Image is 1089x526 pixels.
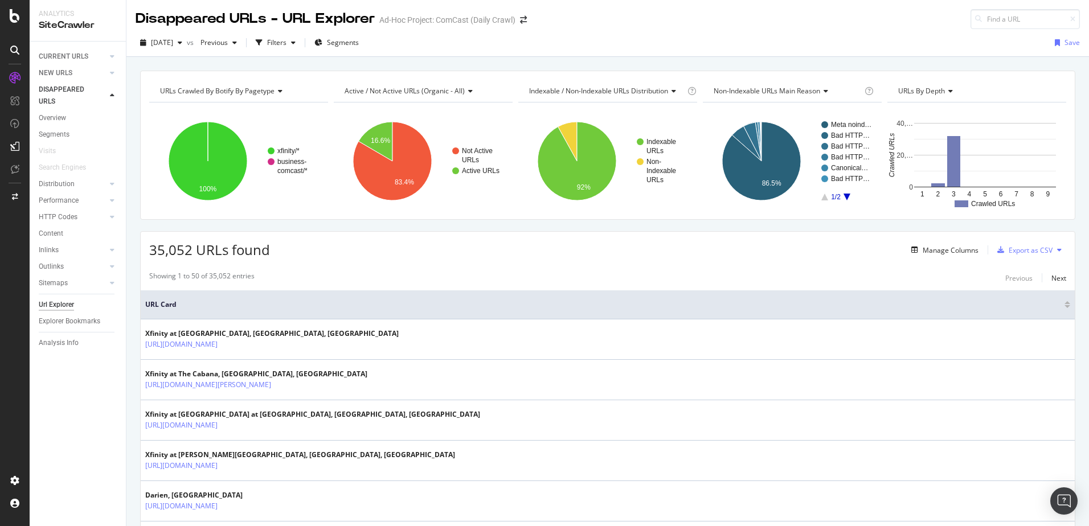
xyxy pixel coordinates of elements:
svg: A chart. [518,112,695,211]
div: arrow-right-arrow-left [520,16,527,24]
div: Disappeared URLs - URL Explorer [136,9,375,28]
div: Analysis Info [39,337,79,349]
text: URLs [646,176,664,184]
text: 9 [1046,190,1050,198]
text: Crawled URLs [971,200,1015,208]
svg: A chart. [703,112,880,211]
a: Overview [39,112,118,124]
button: [DATE] [136,34,187,52]
div: Save [1065,38,1080,47]
text: 86.5% [762,179,781,187]
text: business- [277,158,306,166]
text: Meta noind… [831,121,871,129]
text: Bad HTTP… [831,153,870,161]
text: 3 [952,190,956,198]
text: Indexable [646,167,676,175]
a: HTTP Codes [39,211,107,223]
a: Analysis Info [39,337,118,349]
div: Previous [1005,273,1033,283]
text: Not Active [462,147,493,155]
div: Performance [39,195,79,207]
div: Xfinity at [GEOGRAPHIC_DATA] at [GEOGRAPHIC_DATA], [GEOGRAPHIC_DATA], [GEOGRAPHIC_DATA] [145,409,480,420]
text: 0 [909,183,913,191]
a: [URL][DOMAIN_NAME][PERSON_NAME] [145,379,271,391]
svg: A chart. [887,112,1065,211]
div: Showing 1 to 50 of 35,052 entries [149,271,255,285]
div: Search Engines [39,162,86,174]
span: URL Card [145,299,1062,310]
text: 40,… [896,120,913,128]
button: Filters [251,34,300,52]
div: Overview [39,112,66,124]
span: URLs Crawled By Botify By pagetype [160,86,275,96]
a: Visits [39,145,67,157]
text: Bad HTTP… [831,175,870,183]
a: CURRENT URLS [39,51,107,63]
text: comcast/* [277,167,308,175]
text: 1 [920,190,924,198]
div: A chart. [149,112,326,211]
button: Previous [1005,271,1033,285]
div: Visits [39,145,56,157]
span: 2025 Sep. 15th [151,38,173,47]
a: Segments [39,129,118,141]
text: Non- [646,158,661,166]
text: URLs [646,147,664,155]
text: 20,… [896,151,913,159]
text: 16.6% [371,137,390,145]
div: Url Explorer [39,299,74,311]
h4: URLs Crawled By Botify By pagetype [158,82,318,100]
div: Sitemaps [39,277,68,289]
a: Explorer Bookmarks [39,315,118,327]
a: Search Engines [39,162,97,174]
div: Next [1051,273,1066,283]
text: 5 [983,190,987,198]
input: Find a URL [971,9,1080,29]
div: DISAPPEARED URLS [39,84,96,108]
span: Non-Indexable URLs Main Reason [714,86,820,96]
div: Xfinity at [GEOGRAPHIC_DATA], [GEOGRAPHIC_DATA], [GEOGRAPHIC_DATA] [145,328,399,339]
text: 100% [199,185,217,193]
div: Inlinks [39,244,59,256]
div: Darien, [GEOGRAPHIC_DATA] [145,490,243,500]
div: Distribution [39,178,75,190]
span: Previous [196,38,228,47]
div: Analytics [39,9,117,19]
div: Outlinks [39,261,64,273]
a: Sitemaps [39,277,107,289]
div: Filters [267,38,286,47]
a: Content [39,228,118,240]
text: URLs [462,156,479,164]
span: Active / Not Active URLs (organic - all) [345,86,465,96]
text: xfinity/* [277,147,300,155]
a: DISAPPEARED URLS [39,84,107,108]
div: Xfinity at [PERSON_NAME][GEOGRAPHIC_DATA], [GEOGRAPHIC_DATA], [GEOGRAPHIC_DATA] [145,450,455,460]
span: Segments [327,38,359,47]
button: Next [1051,271,1066,285]
div: Explorer Bookmarks [39,315,100,327]
span: URLs by Depth [898,86,945,96]
text: 6 [999,190,1003,198]
button: Segments [310,34,363,52]
div: NEW URLS [39,67,72,79]
div: Open Intercom Messenger [1050,487,1078,515]
text: Canonical… [831,164,868,172]
h4: Non-Indexable URLs Main Reason [711,82,862,100]
text: 4 [968,190,972,198]
text: Crawled URLs [888,133,896,177]
button: Save [1050,34,1080,52]
span: vs [187,38,196,47]
text: 92% [577,183,591,191]
div: HTTP Codes [39,211,77,223]
h4: Active / Not Active URLs [342,82,502,100]
text: Indexable [646,138,676,146]
button: Manage Columns [907,243,979,257]
a: Distribution [39,178,107,190]
text: 1/2 [831,193,841,201]
text: Bad HTTP… [831,131,870,139]
div: Xfinity at The Cabana, [GEOGRAPHIC_DATA], [GEOGRAPHIC_DATA] [145,369,367,379]
span: Indexable / Non-Indexable URLs distribution [529,86,668,96]
text: 2 [936,190,940,198]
